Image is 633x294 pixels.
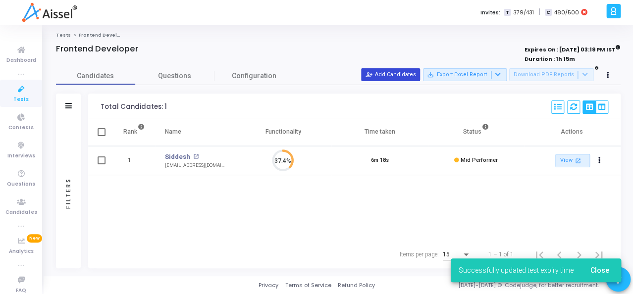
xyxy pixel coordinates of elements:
[64,139,73,247] div: Filters
[529,245,549,264] button: First page
[8,124,34,132] span: Contests
[193,154,199,159] mat-icon: open_in_new
[400,250,439,259] div: Items per page:
[459,265,574,275] span: Successfully updated test expiry time
[22,2,77,22] img: logo
[79,32,129,38] span: Frontend Developer
[56,71,135,81] span: Candidates
[56,32,621,39] nav: breadcrumb
[428,118,525,146] th: Status
[165,126,181,137] div: Name
[101,103,167,111] div: Total Candidates: 1
[427,71,434,78] mat-icon: save_alt
[524,118,621,146] th: Actions
[461,157,498,163] span: Mid Performer
[590,266,609,274] span: Close
[549,245,569,264] button: Previous page
[525,43,621,54] strong: Expires On : [DATE] 03:19 PM IST
[582,261,617,279] button: Close
[232,71,276,81] span: Configuration
[113,118,155,146] th: Rank
[545,9,551,16] span: C
[13,96,29,104] span: Tests
[135,71,214,81] span: Questions
[338,281,375,290] a: Refund Policy
[509,68,593,81] button: Download PDF Reports
[259,281,278,290] a: Privacy
[27,234,42,243] span: New
[480,8,500,17] label: Invites:
[574,156,582,165] mat-icon: open_in_new
[9,247,34,256] span: Analytics
[370,156,388,165] div: 6m 18s
[364,126,395,137] div: Time taken
[365,71,372,78] mat-icon: person_add_alt
[7,152,35,160] span: Interviews
[165,152,190,162] a: Siddesh
[582,100,608,114] div: View Options
[569,245,589,264] button: Next page
[113,146,155,175] td: 1
[7,180,35,189] span: Questions
[592,154,606,168] button: Actions
[361,68,420,81] button: Add Candidates
[513,8,533,17] span: 379/431
[5,208,37,217] span: Candidates
[56,44,138,54] h4: Frontend Developer
[589,245,609,264] button: Last page
[504,9,510,16] span: T
[165,162,225,169] div: [EMAIL_ADDRESS][DOMAIN_NAME]
[423,68,507,81] button: Export Excel Report
[375,281,621,290] div: [DATE]-[DATE] © Codejudge, for better recruitment.
[554,8,579,17] span: 480/500
[285,281,331,290] a: Terms of Service
[555,154,590,167] a: View
[56,32,71,38] a: Tests
[538,7,540,17] span: |
[235,118,331,146] th: Functionality
[525,55,575,63] strong: Duration : 1h 15m
[6,56,36,65] span: Dashboard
